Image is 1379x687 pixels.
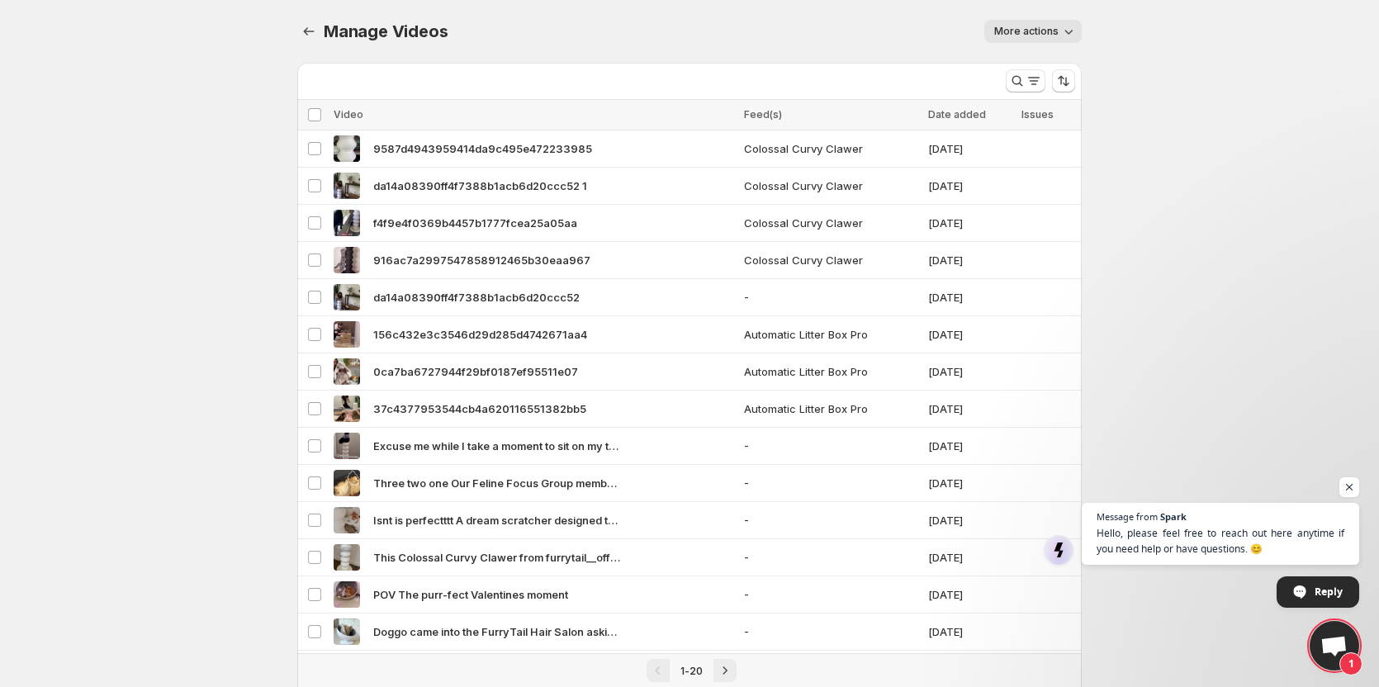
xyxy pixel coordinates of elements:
[334,108,363,121] span: Video
[297,20,320,43] button: Manage Videos
[373,363,578,380] span: 0ca7ba6727944f29bf0187ef95511e07
[373,623,621,640] span: Doggo came into the FurryTail Hair Salon asking for just a trim and left with a whole new persona...
[373,252,590,268] span: 916ac7a2997547858912465b30eaa967
[1315,577,1343,606] span: Reply
[334,507,360,533] img: Isnt is perfectttt A dream scratcher designed to satisfy even the fiercest claws FurryTailFun Fur...
[373,549,621,566] span: This Colossal Curvy Clawer from furrytail__official is so cool It is extremely sturdy and well ma...
[923,502,1016,539] td: [DATE]
[928,108,986,121] span: Date added
[373,289,580,306] span: da14a08390ff4f7388b1acb6d20ccc52
[994,25,1059,38] span: More actions
[923,576,1016,614] td: [DATE]
[324,21,448,41] span: Manage Videos
[1097,525,1344,557] span: Hello, please feel free to reach out here anytime if you need help or have questions. 😊
[744,326,919,343] span: Automatic Litter Box Pro
[334,581,360,608] img: POV The purr-fect Valentines moment
[923,539,1016,576] td: [DATE]
[373,438,621,454] span: Excuse me while I take a moment to sit on my throne I just got the colossal curvy clawer from fur...
[744,512,919,528] span: -
[334,135,360,162] img: 9587d4943959414da9c495e472233985
[923,316,1016,353] td: [DATE]
[334,433,360,459] img: Excuse me while I take a moment to sit on my throne I just got the colossal curvy clawer from fur...
[373,586,568,603] span: POV The purr-fect Valentines moment
[923,279,1016,316] td: [DATE]
[923,428,1016,465] td: [DATE]
[744,289,919,306] span: -
[923,168,1016,205] td: [DATE]
[373,475,621,491] span: Three two one Our Feline Focus Group members hopping onto this cute trend Learn more about our in...
[923,353,1016,391] td: [DATE]
[334,358,360,385] img: 0ca7ba6727944f29bf0187ef95511e07
[744,363,919,380] span: Automatic Litter Box Pro
[334,284,360,310] img: da14a08390ff4f7388b1acb6d20ccc52
[1006,69,1045,92] button: Search and filter results
[334,173,360,199] img: da14a08390ff4f7388b1acb6d20ccc52 1
[1160,512,1187,521] span: Spark
[923,130,1016,168] td: [DATE]
[334,396,360,422] img: 37c4377953544cb4a620116551382bb5
[680,665,703,677] span: 1-20
[923,391,1016,428] td: [DATE]
[334,247,360,273] img: 916ac7a2997547858912465b30eaa967
[744,215,919,231] span: Colossal Curvy Clawer
[1339,652,1362,675] span: 1
[744,140,919,157] span: Colossal Curvy Clawer
[297,653,1082,687] nav: Pagination
[334,210,360,236] img: f4f9e4f0369b4457b1777fcea25a05aa
[744,623,919,640] span: -
[373,326,587,343] span: 156c432e3c3546d29d285d4742671aa4
[744,108,782,121] span: Feed(s)
[713,659,737,682] button: Next
[334,321,360,348] img: 156c432e3c3546d29d285d4742671aa4
[1021,108,1054,121] span: Issues
[373,178,587,194] span: da14a08390ff4f7388b1acb6d20ccc52 1
[923,205,1016,242] td: [DATE]
[744,252,919,268] span: Colossal Curvy Clawer
[984,20,1082,43] button: More actions
[744,549,919,566] span: -
[923,614,1016,651] td: [DATE]
[373,400,586,417] span: 37c4377953544cb4a620116551382bb5
[744,438,919,454] span: -
[334,618,360,645] img: Doggo came into the FurryTail Hair Salon asking for just a trim and left with a whole new persona...
[373,512,621,528] span: Isnt is perfectttt A dream scratcher designed to satisfy even the fiercest claws FurryTailFun Fur...
[744,178,919,194] span: Colossal Curvy Clawer
[373,140,592,157] span: 9587d4943959414da9c495e472233985
[744,475,919,491] span: -
[1097,512,1158,521] span: Message from
[1052,69,1075,92] button: Sort the results
[334,470,360,496] img: Three two one Our Feline Focus Group members hopping onto this cute trend Learn more about our in...
[744,400,919,417] span: Automatic Litter Box Pro
[334,544,360,571] img: This Colossal Curvy Clawer from furrytail__official is so cool It is extremely sturdy and well ma...
[744,586,919,603] span: -
[373,215,577,231] span: f4f9e4f0369b4457b1777fcea25a05aa
[923,242,1016,279] td: [DATE]
[1310,621,1359,670] div: Open chat
[923,465,1016,502] td: [DATE]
